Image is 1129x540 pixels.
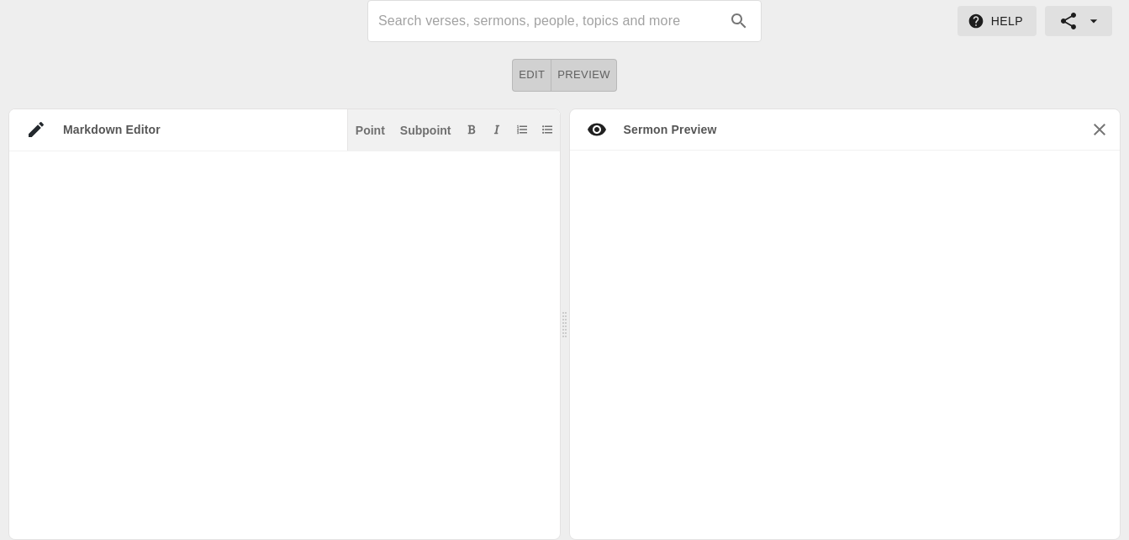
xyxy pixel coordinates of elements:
[958,6,1037,37] button: Help
[400,124,451,136] div: Subpoint
[514,121,530,138] button: Add ordered list
[356,124,385,136] div: Point
[1045,456,1109,520] iframe: Drift Widget Chat Controller
[539,121,556,138] button: Add unordered list
[397,121,455,138] button: Subpoint
[971,11,1023,32] span: Help
[463,121,480,138] button: Add bold text
[352,121,388,138] button: Insert point
[607,121,717,138] div: Sermon Preview
[512,59,551,92] button: Edit
[488,121,505,138] button: Add italic text
[551,59,617,92] button: Preview
[519,66,545,85] span: Edit
[557,66,610,85] span: Preview
[720,3,757,40] button: search
[378,8,720,34] input: Search sermons
[512,59,617,92] div: text alignment
[46,121,347,138] div: Markdown Editor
